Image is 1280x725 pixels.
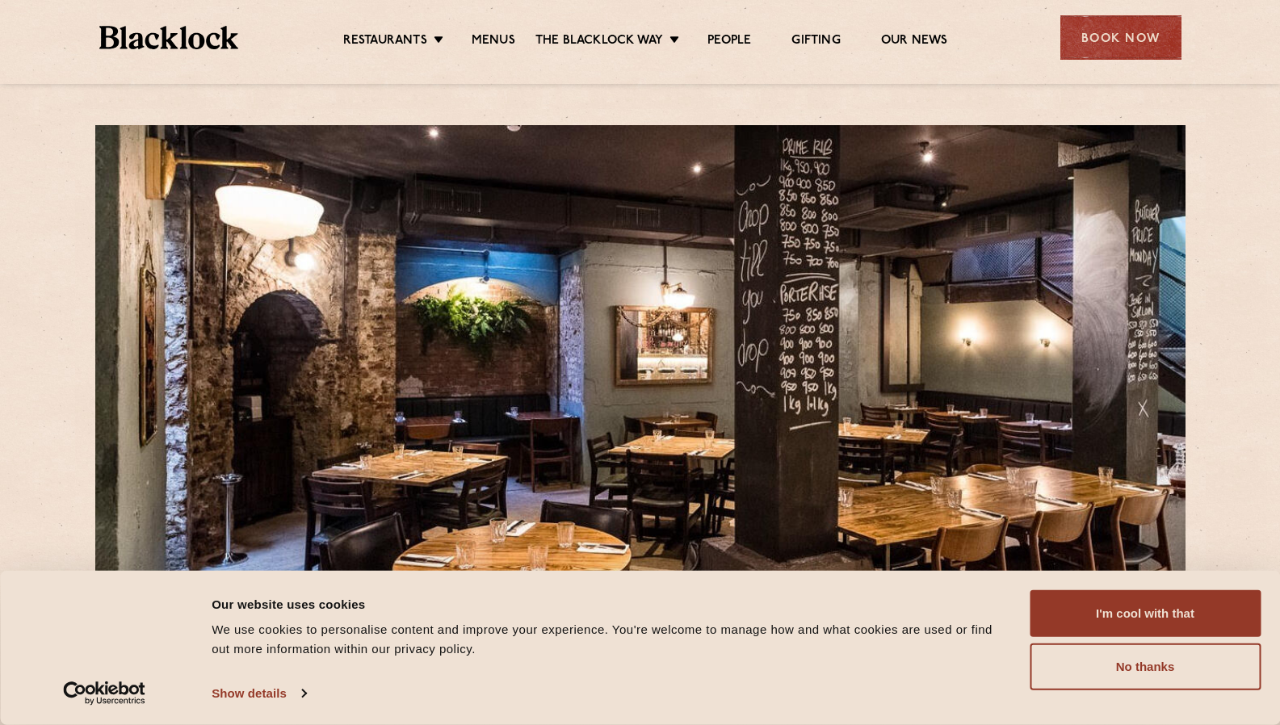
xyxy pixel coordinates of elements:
a: Gifting [791,33,840,51]
div: Book Now [1060,15,1181,60]
a: Usercentrics Cookiebot - opens in a new window [34,681,175,706]
button: No thanks [1030,643,1261,690]
a: Restaurants [343,33,427,51]
a: Our News [881,33,948,51]
button: I'm cool with that [1030,590,1261,637]
img: BL_Textured_Logo-footer-cropped.svg [99,26,239,49]
a: Menus [472,33,515,51]
div: Our website uses cookies [212,594,993,614]
div: We use cookies to personalise content and improve your experience. You're welcome to manage how a... [212,620,993,659]
a: The Blacklock Way [535,33,663,51]
a: Show details [212,681,305,706]
a: People [707,33,751,51]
